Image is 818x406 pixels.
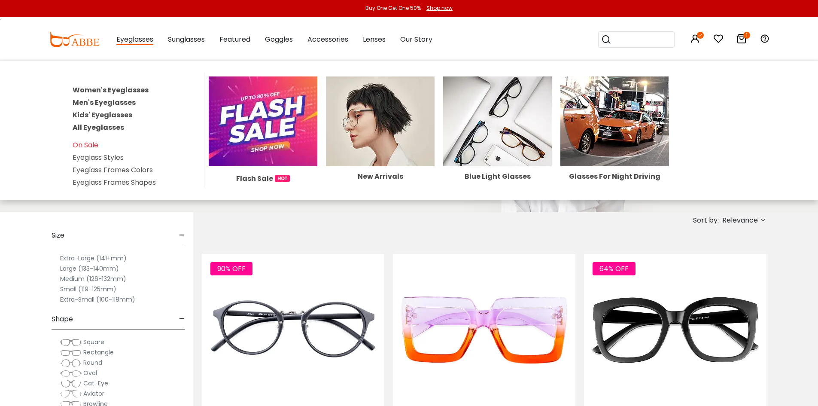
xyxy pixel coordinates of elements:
a: Eyeglass Styles [73,153,124,162]
label: Medium (126-132mm) [60,274,126,284]
a: Glasses For Night Driving [560,116,669,180]
span: Featured [219,34,250,44]
span: Cat-Eye [83,379,108,388]
span: - [179,225,185,246]
img: Blue Light Glasses [443,76,552,166]
span: Relevance [722,213,758,228]
img: Purple Spark - Plastic ,Universal Bridge Fit [393,254,575,406]
span: Shape [52,309,73,330]
div: Blue Light Glasses [443,173,552,180]
a: Flash Sale [209,116,317,184]
span: Rectangle [83,348,114,357]
img: Square.png [60,338,82,347]
img: Cat-Eye.png [60,379,82,388]
span: 64% OFF [593,262,636,275]
a: Shop now [422,4,453,12]
div: Glasses For Night Driving [560,173,669,180]
img: Oval.png [60,369,82,378]
a: All Eyeglasses [73,122,124,132]
span: Aviator [83,389,104,398]
div: Buy One Get One 50% [365,4,421,12]
a: Kids' Eyeglasses [73,110,132,120]
i: 1 [743,32,750,39]
img: Glasses For Night Driving [560,76,669,166]
label: Small (119-125mm) [60,284,116,294]
span: Goggles [265,34,293,44]
span: Oval [83,369,97,377]
img: Rectangle.png [60,348,82,357]
img: New Arrivals [326,76,435,166]
a: 1 [736,35,747,45]
span: 90% OFF [210,262,252,275]
div: Shop now [426,4,453,12]
span: Eyeglasses [116,34,153,45]
img: Matte-black Youngitive - Plastic ,Adjust Nose Pads [202,254,384,406]
a: Eyeglass Frames Shapes [73,177,156,187]
span: Flash Sale [236,173,273,184]
span: - [179,309,185,330]
span: Our Story [400,34,432,44]
span: Accessories [307,34,348,44]
img: abbeglasses.com [49,32,99,47]
span: Sunglasses [168,34,205,44]
img: 1724998894317IetNH.gif [275,175,290,182]
a: New Arrivals [326,116,435,180]
span: Square [83,338,104,346]
label: Extra-Large (141+mm) [60,253,127,263]
a: Men's Eyeglasses [73,98,136,107]
img: Round.png [60,359,82,367]
span: Round [83,358,102,367]
span: Sort by: [693,215,719,225]
img: Flash Sale [209,76,317,166]
a: On Sale [73,140,98,150]
img: Black Gala - Plastic ,Universal Bridge Fit [584,254,766,406]
label: Extra-Small (100-118mm) [60,294,135,305]
span: Size [52,225,64,246]
div: New Arrivals [326,173,435,180]
img: Aviator.png [60,390,82,398]
a: Women's Eyeglasses [73,85,149,95]
a: Blue Light Glasses [443,116,552,180]
label: Large (133-140mm) [60,263,119,274]
a: Eyeglass Frames Colors [73,165,153,175]
span: Lenses [363,34,386,44]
